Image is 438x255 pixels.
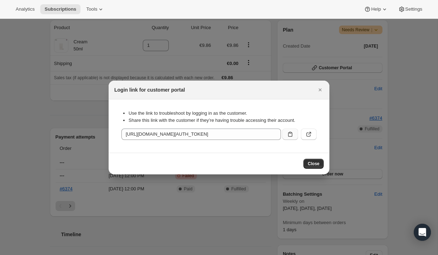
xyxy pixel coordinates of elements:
[11,4,39,14] button: Analytics
[303,159,324,169] button: Close
[371,6,381,12] span: Help
[308,161,319,167] span: Close
[114,86,185,93] h2: Login link for customer portal
[40,4,80,14] button: Subscriptions
[405,6,422,12] span: Settings
[82,4,109,14] button: Tools
[16,6,35,12] span: Analytics
[129,110,317,117] li: Use the link to troubleshoot by logging in as the customer.
[315,85,325,95] button: Close
[360,4,392,14] button: Help
[86,6,97,12] span: Tools
[45,6,76,12] span: Subscriptions
[414,224,431,241] div: Open Intercom Messenger
[394,4,427,14] button: Settings
[129,117,317,124] li: Share this link with the customer if they’re having trouble accessing their account.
